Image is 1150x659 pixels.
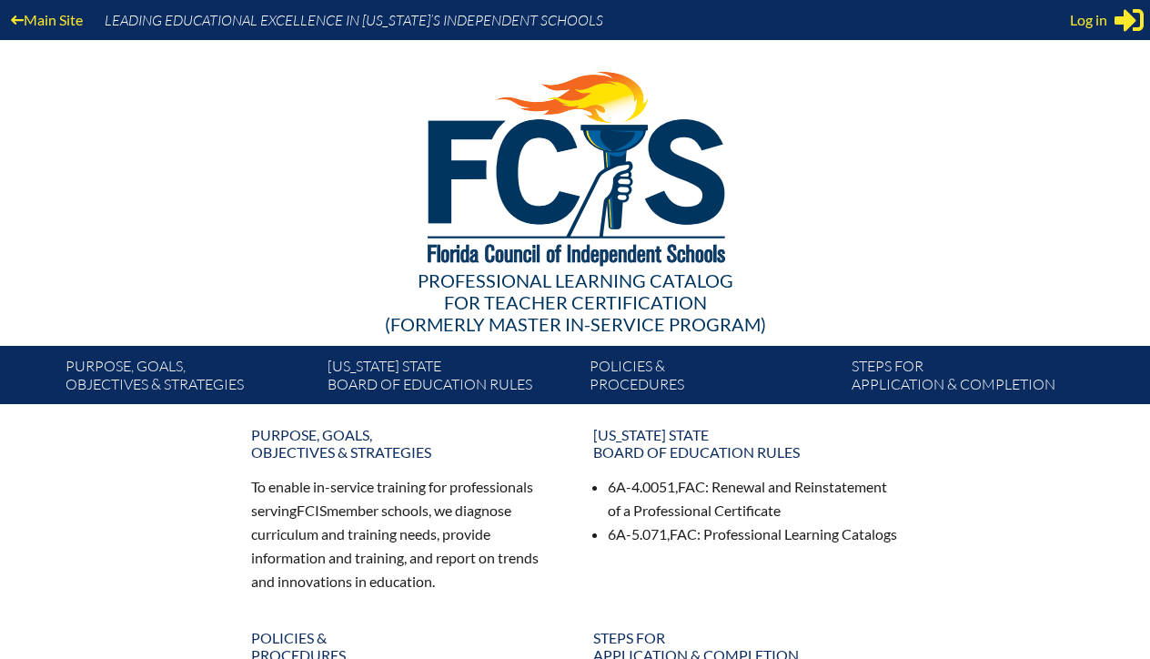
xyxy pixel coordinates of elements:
[251,475,557,593] p: To enable in-service training for professionals serving member schools, we diagnose curriculum an...
[1070,9,1107,31] span: Log in
[444,291,707,313] span: for Teacher Certification
[844,353,1106,404] a: Steps forapplication & completion
[582,353,844,404] a: Policies &Procedures
[58,353,320,404] a: Purpose, goals,objectives & strategies
[670,525,697,542] span: FAC
[678,478,705,495] span: FAC
[4,7,90,32] a: Main Site
[240,419,568,468] a: Purpose, goals,objectives & strategies
[320,353,582,404] a: [US_STATE] StateBoard of Education rules
[582,419,910,468] a: [US_STATE] StateBoard of Education rules
[297,502,327,519] span: FCIS
[608,475,899,522] li: 6A-4.0051, : Renewal and Reinstatement of a Professional Certificate
[51,269,1099,335] div: Professional Learning Catalog (formerly Master In-service Program)
[1115,5,1144,35] svg: Sign in or register
[608,522,899,546] li: 6A-5.071, : Professional Learning Catalogs
[388,40,763,289] img: FCISlogo221.eps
